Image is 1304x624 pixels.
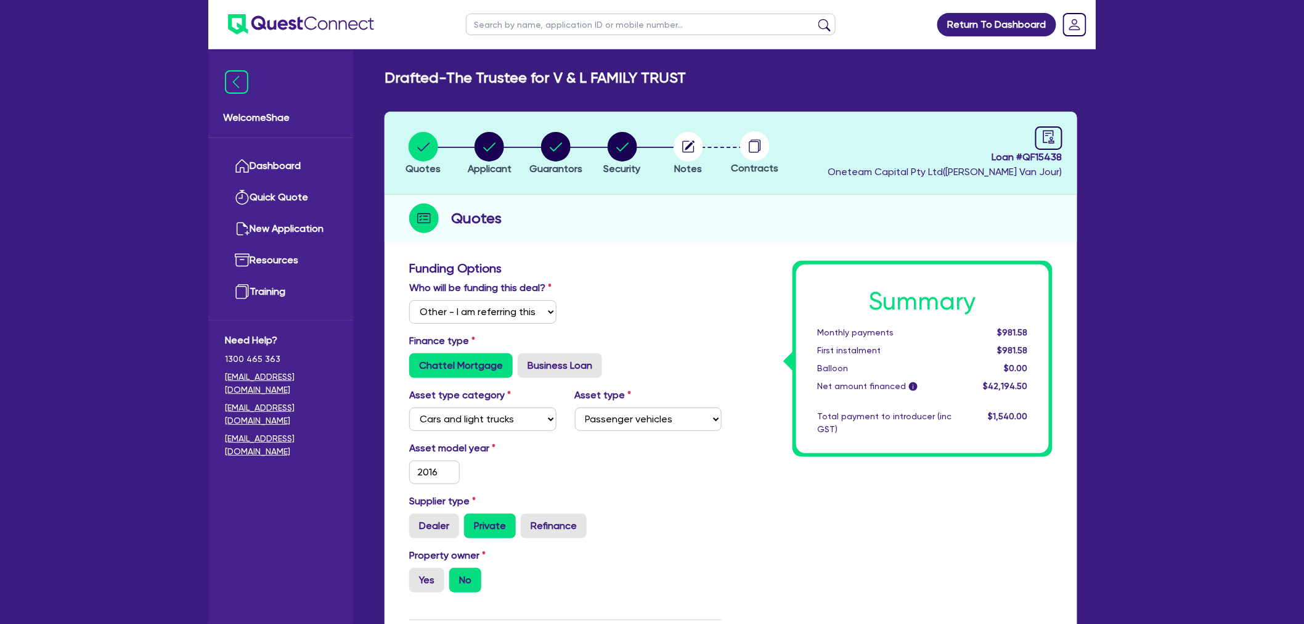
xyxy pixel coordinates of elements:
[409,388,511,403] label: Asset type category
[225,353,336,366] span: 1300 465 363
[575,388,632,403] label: Asset type
[604,163,641,174] span: Security
[673,131,704,177] button: Notes
[225,245,336,276] a: Resources
[225,333,336,348] span: Need Help?
[1059,9,1091,41] a: Dropdown toggle
[998,327,1028,337] span: $981.58
[808,380,961,393] div: Net amount financed
[603,131,642,177] button: Security
[225,371,336,396] a: [EMAIL_ADDRESS][DOMAIN_NAME]
[405,131,441,177] button: Quotes
[828,166,1062,178] span: Oneteam Capital Pty Ltd ( [PERSON_NAME] Van Jour )
[984,381,1028,391] span: $42,194.50
[466,14,836,35] input: Search by name, application ID or mobile number...
[409,514,459,538] label: Dealer
[409,261,722,276] h3: Funding Options
[998,345,1028,355] span: $981.58
[518,353,602,378] label: Business Loan
[225,213,336,245] a: New Application
[808,410,961,436] div: Total payment to introducer (inc GST)
[409,281,552,295] label: Who will be funding this deal?
[409,203,439,233] img: step-icon
[808,326,961,339] div: Monthly payments
[828,150,1062,165] span: Loan # QF15438
[225,150,336,182] a: Dashboard
[225,276,336,308] a: Training
[937,13,1056,36] a: Return To Dashboard
[731,162,778,174] span: Contracts
[409,548,486,563] label: Property owner
[235,190,250,205] img: quick-quote
[225,182,336,213] a: Quick Quote
[400,441,566,456] label: Asset model year
[449,568,481,593] label: No
[1042,130,1056,144] span: audit
[409,334,475,348] label: Finance type
[1004,363,1028,373] span: $0.00
[409,494,476,509] label: Supplier type
[451,207,502,229] h2: Quotes
[529,163,582,174] span: Guarantors
[529,131,583,177] button: Guarantors
[817,287,1028,316] h1: Summary
[225,432,336,458] a: [EMAIL_ADDRESS][DOMAIN_NAME]
[225,401,336,427] a: [EMAIL_ADDRESS][DOMAIN_NAME]
[235,253,250,268] img: resources
[409,353,513,378] label: Chattel Mortgage
[464,514,516,538] label: Private
[909,382,918,391] span: i
[808,362,961,375] div: Balloon
[467,131,512,177] button: Applicant
[675,163,703,174] span: Notes
[223,110,338,125] span: Welcome Shae
[235,221,250,236] img: new-application
[228,14,374,35] img: quest-connect-logo-blue
[409,568,444,593] label: Yes
[385,69,686,87] h2: Drafted - The Trustee for V & L FAMILY TRUST
[808,344,961,357] div: First instalment
[521,514,587,538] label: Refinance
[225,70,248,94] img: icon-menu-close
[235,284,250,299] img: training
[988,411,1028,421] span: $1,540.00
[468,163,511,174] span: Applicant
[405,163,441,174] span: Quotes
